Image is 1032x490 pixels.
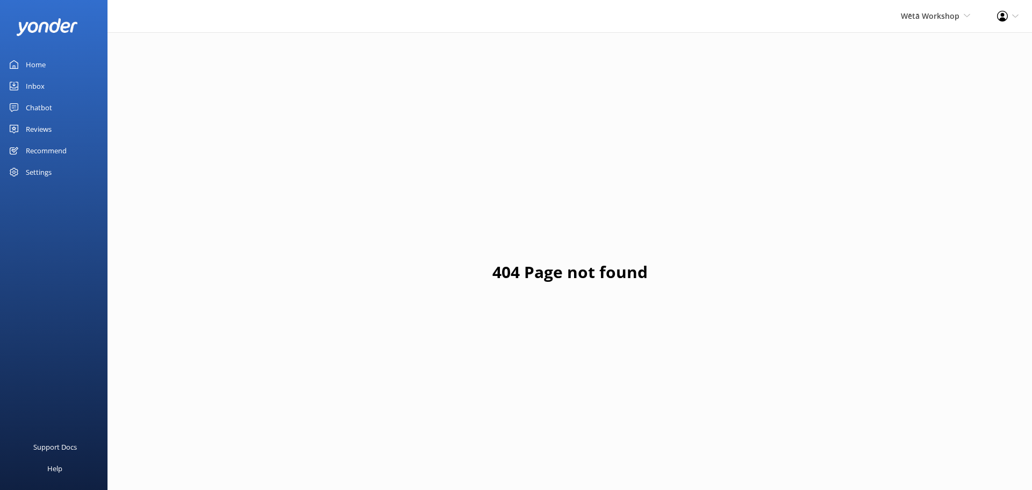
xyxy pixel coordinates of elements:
img: yonder-white-logo.png [16,18,78,36]
div: Inbox [26,75,45,97]
div: Home [26,54,46,75]
div: Help [47,458,62,479]
div: Chatbot [26,97,52,118]
h1: 404 Page not found [492,259,648,285]
div: Settings [26,161,52,183]
div: Recommend [26,140,67,161]
div: Reviews [26,118,52,140]
span: Wētā Workshop [901,11,959,21]
div: Support Docs [33,436,77,458]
